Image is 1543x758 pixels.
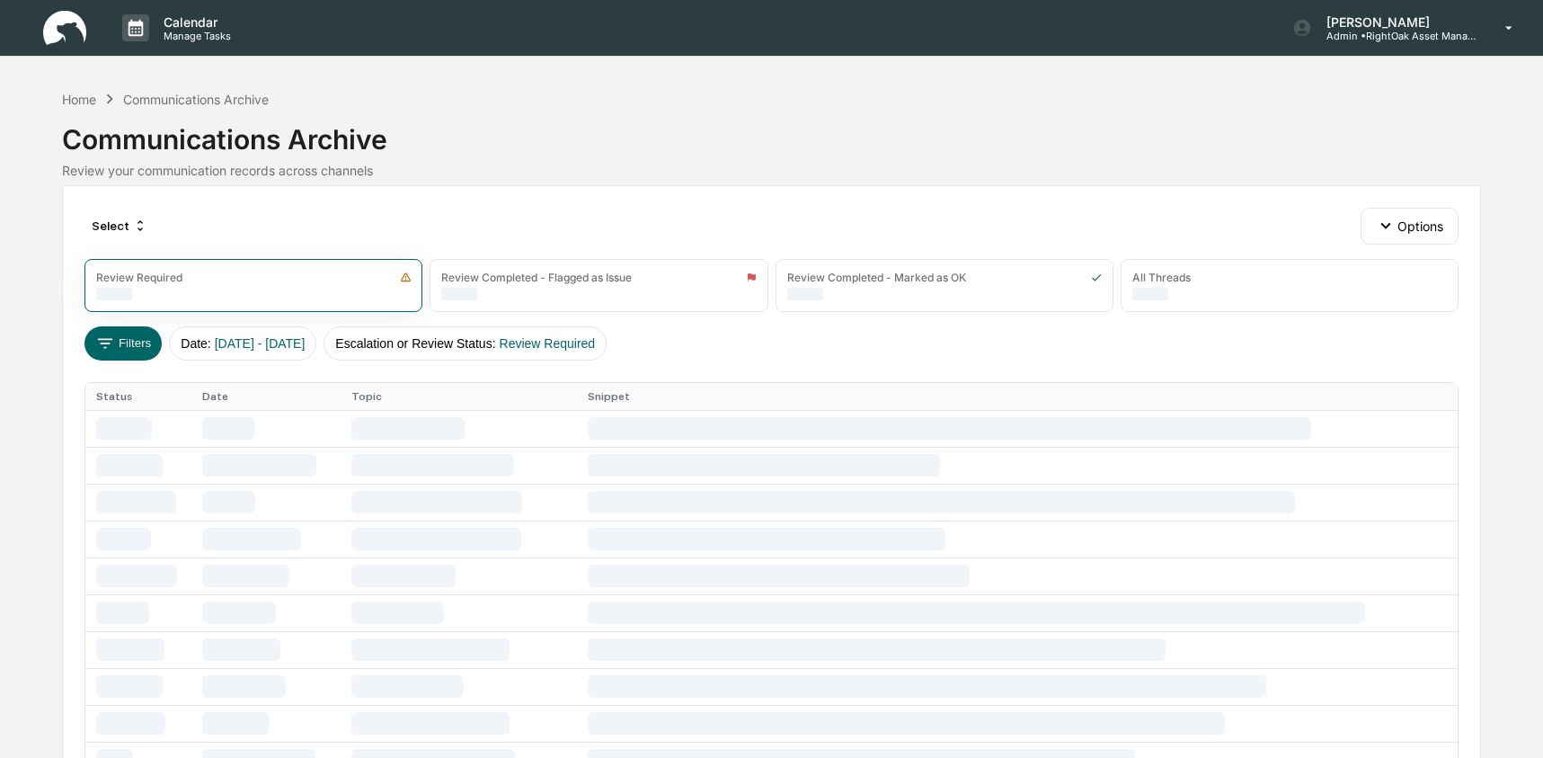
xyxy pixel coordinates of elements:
[85,383,191,410] th: Status
[500,336,596,351] span: Review Required
[62,92,96,107] div: Home
[400,272,412,283] img: icon
[43,11,86,46] img: logo
[62,163,1482,178] div: Review your communication records across channels
[123,92,269,107] div: Communications Archive
[746,272,757,283] img: icon
[1091,272,1102,283] img: icon
[169,326,316,361] button: Date:[DATE] - [DATE]
[62,109,1482,156] div: Communications Archive
[149,14,240,30] p: Calendar
[341,383,576,410] th: Topic
[787,271,966,284] div: Review Completed - Marked as OK
[215,336,306,351] span: [DATE] - [DATE]
[149,30,240,42] p: Manage Tasks
[324,326,607,361] button: Escalation or Review Status:Review Required
[1132,271,1191,284] div: All Threads
[84,326,163,361] button: Filters
[96,271,182,284] div: Review Required
[577,383,1459,410] th: Snippet
[1312,30,1479,42] p: Admin • RightOak Asset Management, LLC
[1312,14,1479,30] p: [PERSON_NAME]
[441,271,632,284] div: Review Completed - Flagged as Issue
[84,211,155,240] div: Select
[1361,208,1459,244] button: Options
[191,383,341,410] th: Date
